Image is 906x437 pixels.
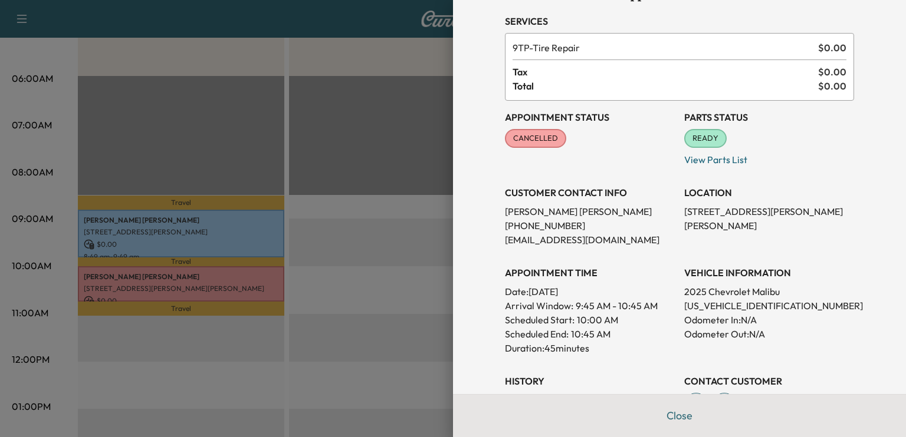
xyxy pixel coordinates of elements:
[576,299,658,313] span: 9:45 AM - 10:45 AM
[505,14,854,28] h3: Services
[659,404,700,428] button: Close
[505,327,569,341] p: Scheduled End:
[684,148,854,167] p: View Parts List
[684,299,854,313] p: [US_VEHICLE_IDENTIFICATION_NUMBER]
[684,284,854,299] p: 2025 Chevrolet Malibu
[505,233,675,247] p: [EMAIL_ADDRESS][DOMAIN_NAME]
[505,186,675,200] h3: CUSTOMER CONTACT INFO
[684,186,854,200] h3: LOCATION
[684,313,854,327] p: Odometer In: N/A
[505,393,675,407] p: Created By : [PERSON_NAME]
[818,41,846,55] span: $ 0.00
[505,266,675,280] h3: APPOINTMENT TIME
[513,41,813,55] span: Tire Repair
[571,327,610,341] p: 10:45 AM
[513,65,818,79] span: Tax
[505,299,675,313] p: Arrival Window:
[577,313,618,327] p: 10:00 AM
[513,79,818,93] span: Total
[506,133,565,144] span: CANCELLED
[505,284,675,299] p: Date: [DATE]
[505,313,575,327] p: Scheduled Start:
[684,374,854,388] h3: CONTACT CUSTOMER
[684,327,854,341] p: Odometer Out: N/A
[685,133,726,144] span: READY
[505,374,675,388] h3: History
[818,79,846,93] span: $ 0.00
[684,110,854,124] h3: Parts Status
[505,110,675,124] h3: Appointment Status
[505,204,675,218] p: [PERSON_NAME] [PERSON_NAME]
[505,341,675,355] p: Duration: 45 minutes
[684,266,854,280] h3: VEHICLE INFORMATION
[818,65,846,79] span: $ 0.00
[684,204,854,233] p: [STREET_ADDRESS][PERSON_NAME][PERSON_NAME]
[505,218,675,233] p: [PHONE_NUMBER]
